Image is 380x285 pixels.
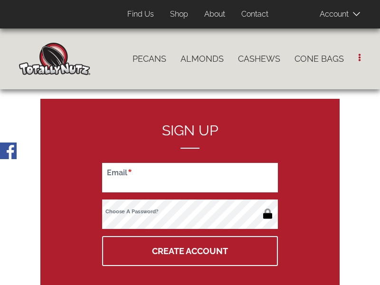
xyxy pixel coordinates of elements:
[234,5,275,24] a: Contact
[173,49,231,69] a: Almonds
[287,49,351,69] a: Cone Bags
[19,43,90,75] img: Home
[125,49,173,69] a: Pecans
[102,236,278,266] button: Create Account
[102,163,278,192] input: Email
[163,5,195,24] a: Shop
[120,5,161,24] a: Find Us
[231,49,287,69] a: Cashews
[197,5,232,24] a: About
[102,123,278,149] h2: Sign up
